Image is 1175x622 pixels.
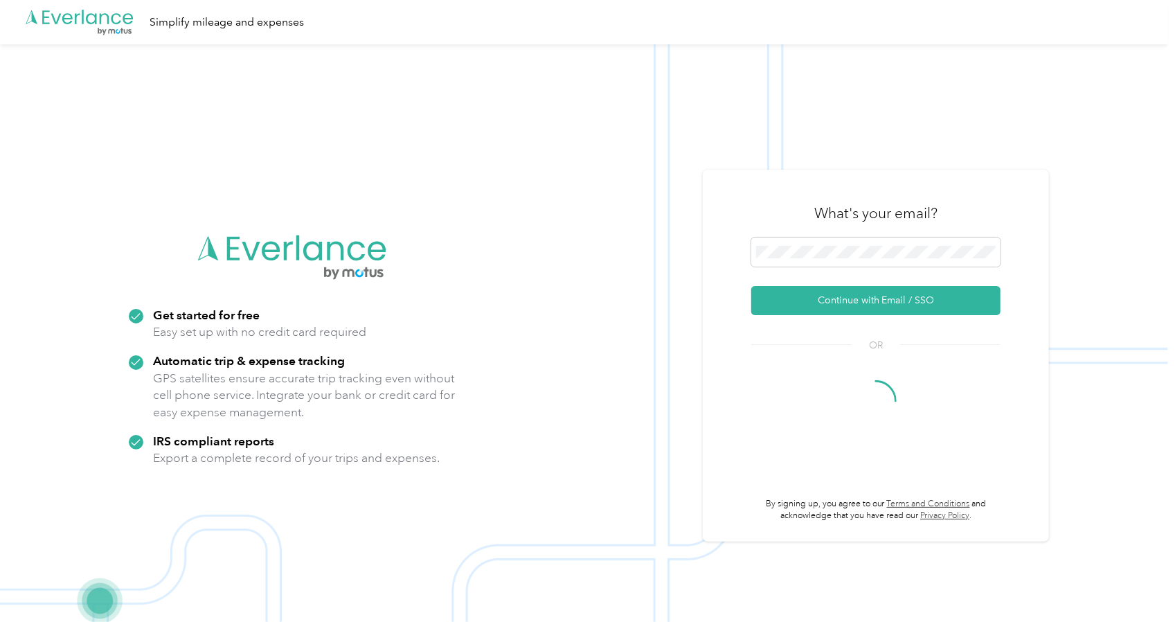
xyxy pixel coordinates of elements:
a: Privacy Policy [920,510,969,521]
button: Continue with Email / SSO [751,286,1001,315]
p: By signing up, you agree to our and acknowledge that you have read our . [751,498,1001,522]
strong: Get started for free [153,308,260,322]
h3: What's your email? [814,204,938,223]
p: Export a complete record of your trips and expenses. [153,450,440,467]
strong: IRS compliant reports [153,434,274,448]
span: OR [852,338,900,353]
a: Terms and Conditions [887,499,970,509]
strong: Automatic trip & expense tracking [153,353,345,368]
div: Simplify mileage and expenses [150,14,304,31]
p: Easy set up with no credit card required [153,323,366,341]
p: GPS satellites ensure accurate trip tracking even without cell phone service. Integrate your bank... [153,370,456,421]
